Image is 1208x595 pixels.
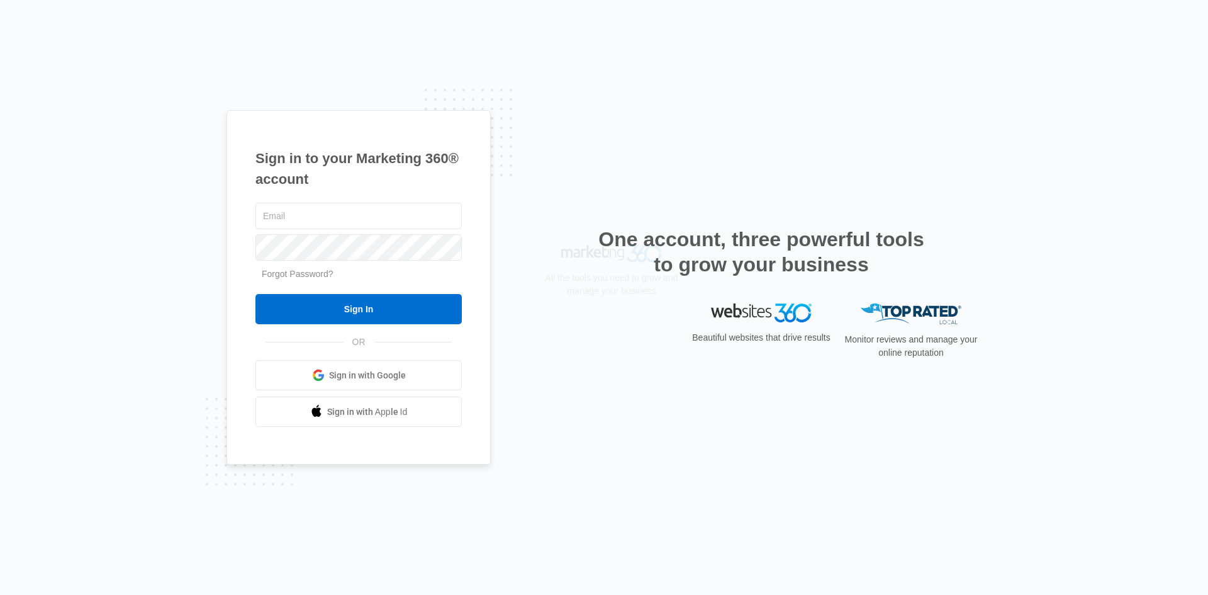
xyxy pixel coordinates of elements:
[595,227,928,277] h2: One account, three powerful tools to grow your business
[255,203,462,229] input: Email
[691,331,832,344] p: Beautiful websites that drive results
[861,303,961,324] img: Top Rated Local
[541,330,682,356] p: All the tools you need to grow and manage your business
[329,369,406,382] span: Sign in with Google
[841,333,981,360] p: Monitor reviews and manage your online reputation
[711,303,812,322] img: Websites 360
[255,148,462,190] h1: Sign in to your Marketing 360® account
[327,405,408,419] span: Sign in with Apple Id
[344,336,374,349] span: OR
[262,269,333,279] a: Forgot Password?
[255,294,462,324] input: Sign In
[255,397,462,427] a: Sign in with Apple Id
[255,360,462,390] a: Sign in with Google
[561,303,662,321] img: Marketing 360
